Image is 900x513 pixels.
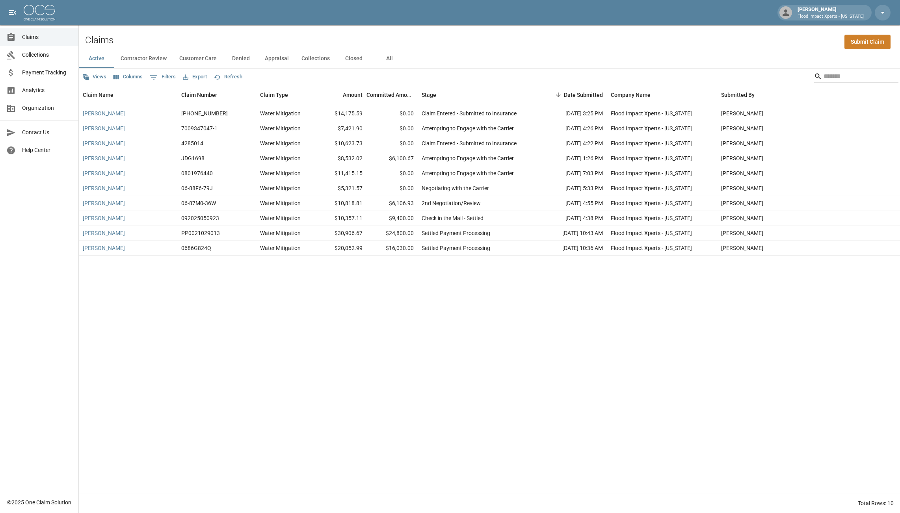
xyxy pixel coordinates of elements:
[814,70,898,84] div: Search
[260,109,301,117] div: Water Mitigation
[366,181,418,196] div: $0.00
[181,154,205,162] div: JDG1698
[422,229,490,237] div: Settled Payment Processing
[721,214,763,222] div: Thor Hungerford
[721,109,763,117] div: Thor Hungerford
[260,154,301,162] div: Water Mitigation
[83,109,125,117] a: [PERSON_NAME]
[315,196,366,211] div: $10,818.81
[315,181,366,196] div: $5,321.57
[721,184,763,192] div: Thor Hungerford
[422,139,517,147] div: Claim Entered - Submitted to Insurance
[256,84,315,106] div: Claim Type
[22,146,72,154] span: Help Center
[315,121,366,136] div: $7,421.90
[611,214,692,222] div: Flood Impact Xperts - Colorado
[83,244,125,252] a: [PERSON_NAME]
[536,196,607,211] div: [DATE] 4:55 PM
[83,184,125,192] a: [PERSON_NAME]
[80,71,108,83] button: Views
[260,124,301,132] div: Water Mitigation
[223,49,258,68] button: Denied
[422,199,481,207] div: 2nd Negotiation/Review
[422,169,514,177] div: Attempting to Engage with the Carrier
[611,244,692,252] div: Flood Impact Xperts - Colorado
[343,84,363,106] div: Amount
[5,5,20,20] button: open drawer
[366,151,418,166] div: $6,100.67
[721,229,763,237] div: Austin Leigh
[366,226,418,241] div: $24,800.00
[422,109,517,117] div: Claim Entered - Submitted to Insurance
[844,35,891,49] a: Submit Claim
[611,109,692,117] div: Flood Impact Xperts - Colorado
[366,136,418,151] div: $0.00
[181,84,217,106] div: Claim Number
[181,169,213,177] div: 0801976440
[422,84,436,106] div: Stage
[536,226,607,241] div: [DATE] 10:43 AM
[7,498,71,506] div: © 2025 One Claim Solution
[611,169,692,177] div: Flood Impact Xperts - Colorado
[366,166,418,181] div: $0.00
[181,71,209,83] button: Export
[181,124,218,132] div: 7009347047-1
[181,139,203,147] div: 4285014
[173,49,223,68] button: Customer Care
[315,211,366,226] div: $10,357.11
[83,199,125,207] a: [PERSON_NAME]
[366,106,418,121] div: $0.00
[372,49,407,68] button: All
[83,229,125,237] a: [PERSON_NAME]
[260,199,301,207] div: Water Mitigation
[112,71,145,83] button: Select columns
[366,211,418,226] div: $9,400.00
[315,136,366,151] div: $10,623.73
[260,139,301,147] div: Water Mitigation
[260,244,301,252] div: Water Mitigation
[181,184,213,192] div: 06-88F6-79J
[83,154,125,162] a: [PERSON_NAME]
[177,84,256,106] div: Claim Number
[83,84,113,106] div: Claim Name
[22,128,72,137] span: Contact Us
[83,139,125,147] a: [PERSON_NAME]
[536,121,607,136] div: [DATE] 4:26 PM
[295,49,336,68] button: Collections
[260,184,301,192] div: Water Mitigation
[611,139,692,147] div: Flood Impact Xperts - Colorado
[366,241,418,256] div: $16,030.00
[366,196,418,211] div: $6,106.93
[181,199,216,207] div: 06-87M0-36W
[422,184,489,192] div: Negotiating with the Carrier
[422,214,483,222] div: Check in the Mail - Settled
[114,49,173,68] button: Contractor Review
[366,121,418,136] div: $0.00
[418,84,536,106] div: Stage
[607,84,717,106] div: Company Name
[315,166,366,181] div: $11,415.15
[536,166,607,181] div: [DATE] 7:03 PM
[798,13,864,20] p: Flood Impact Xperts - [US_STATE]
[83,169,125,177] a: [PERSON_NAME]
[721,244,763,252] div: Austin Leigh
[260,229,301,237] div: Water Mitigation
[83,124,125,132] a: [PERSON_NAME]
[366,84,418,106] div: Committed Amount
[260,169,301,177] div: Water Mitigation
[536,241,607,256] div: [DATE] 10:36 AM
[422,124,514,132] div: Attempting to Engage with the Carrier
[181,109,228,117] div: 01-009-138919
[315,226,366,241] div: $30,906.67
[611,154,692,162] div: Flood Impact Xperts - Colorado
[79,49,114,68] button: Active
[611,199,692,207] div: Flood Impact Xperts - Colorado
[717,84,816,106] div: Submitted By
[181,214,219,222] div: 092025050923
[721,169,763,177] div: Thor Hungerford
[83,214,125,222] a: [PERSON_NAME]
[721,154,763,162] div: Thor Hungerford
[148,71,178,83] button: Show filters
[536,211,607,226] div: [DATE] 4:38 PM
[721,84,755,106] div: Submitted By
